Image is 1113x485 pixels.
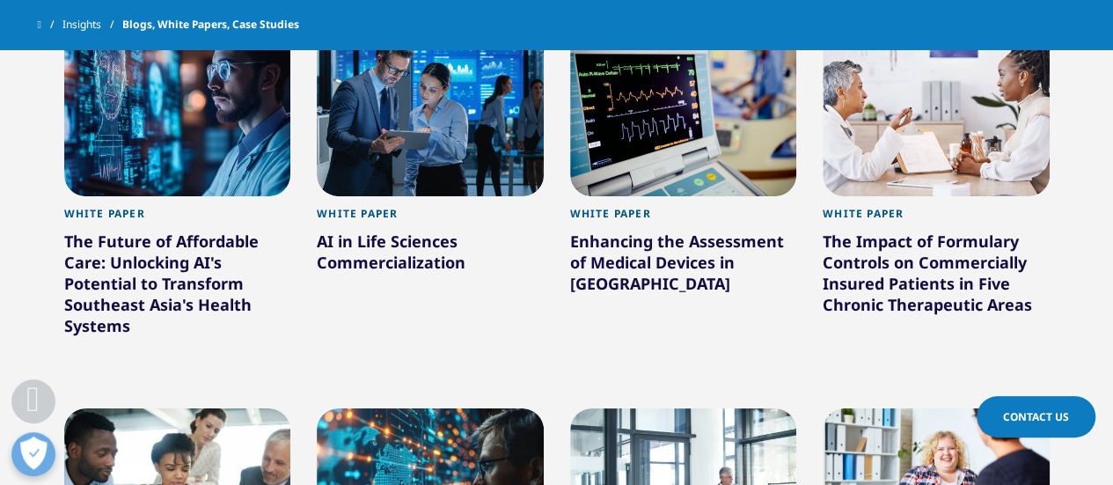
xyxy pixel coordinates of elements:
[64,207,291,231] div: White Paper
[570,231,797,301] div: Enhancing the Assessment of Medical Devices in [GEOGRAPHIC_DATA]
[62,9,122,40] a: Insights
[977,396,1095,437] a: Contact Us
[64,196,291,382] a: White Paper The Future of Affordable Care: Unlocking AI's Potential to Transform Southeast Asia's...
[11,432,55,476] button: Open Preferences
[1003,409,1069,424] span: Contact Us
[823,196,1050,361] a: White Paper The Impact of Formulary Controls on Commercially Insured Patients in Five Chronic The...
[64,231,291,343] div: The Future of Affordable Care: Unlocking AI's Potential to Transform Southeast Asia's Health Systems
[570,207,797,231] div: White Paper
[122,9,299,40] span: Blogs, White Papers, Case Studies
[317,196,544,319] a: White Paper AI in Life Sciences Commercialization
[823,207,1050,231] div: White Paper
[570,196,797,340] a: White Paper Enhancing the Assessment of Medical Devices in [GEOGRAPHIC_DATA]
[823,231,1050,322] div: The Impact of Formulary Controls on Commercially Insured Patients in Five Chronic Therapeutic Areas
[317,207,544,231] div: White Paper
[317,231,544,280] div: AI in Life Sciences Commercialization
